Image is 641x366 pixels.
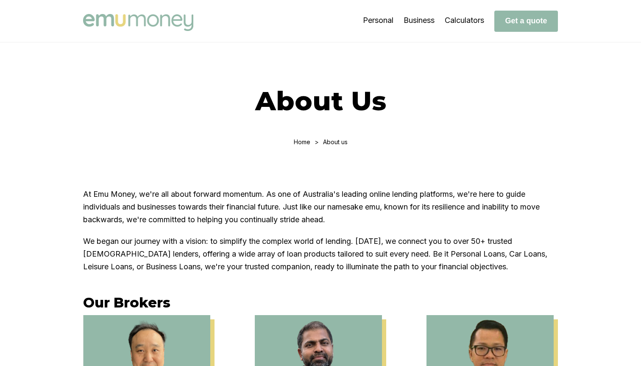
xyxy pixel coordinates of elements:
a: Get a quote [494,16,558,25]
button: Get a quote [494,11,558,32]
h3: Our Brokers [83,294,558,311]
p: We began our journey with a vision: to simplify the complex world of lending. [DATE], we connect ... [83,235,558,273]
div: > [315,138,319,145]
img: Emu Money logo [83,14,193,31]
p: At Emu Money, we're all about forward momentum. As one of Australia's leading online lending plat... [83,188,558,226]
h1: About Us [83,85,558,117]
a: Home [294,138,310,145]
div: About us [323,138,348,145]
